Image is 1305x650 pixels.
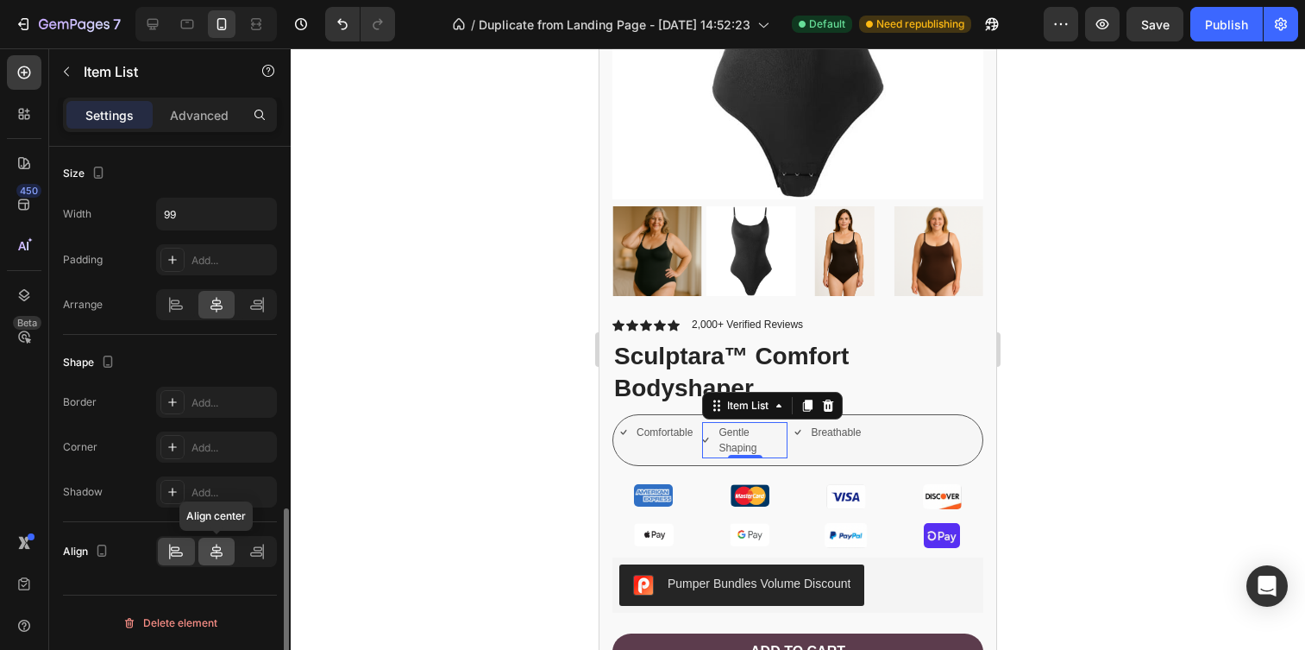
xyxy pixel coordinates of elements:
[122,613,217,634] div: Delete element
[63,484,103,500] div: Shadow
[63,162,109,186] div: Size
[1246,565,1288,607] div: Open Intercom Messenger
[63,394,97,410] div: Border
[191,485,273,501] div: Add...
[63,351,118,375] div: Shape
[1190,7,1263,41] button: Publish
[876,16,964,32] span: Need republishing
[191,253,273,268] div: Add...
[599,48,996,650] iframe: Design area
[191,395,273,411] div: Add...
[325,7,395,41] div: Undo/Redo
[191,440,273,456] div: Add...
[16,184,41,198] div: 450
[7,7,129,41] button: 7
[1126,7,1183,41] button: Save
[809,16,845,32] span: Default
[84,61,230,82] p: Item List
[170,106,229,124] p: Advanced
[479,16,750,34] span: Duplicate from Landing Page - [DATE] 14:52:23
[63,540,112,564] div: Align
[63,439,97,455] div: Corner
[63,252,103,268] div: Padding
[157,199,276,230] input: Auto
[13,316,41,330] div: Beta
[1205,16,1248,34] div: Publish
[63,206,91,222] div: Width
[85,106,134,124] p: Settings
[151,595,246,613] div: Add to cart
[63,609,277,637] button: Delete element
[471,16,475,34] span: /
[13,585,384,622] button: Add to cart
[63,297,103,312] div: Arrange
[1141,17,1170,32] span: Save
[113,14,121,35] p: 7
